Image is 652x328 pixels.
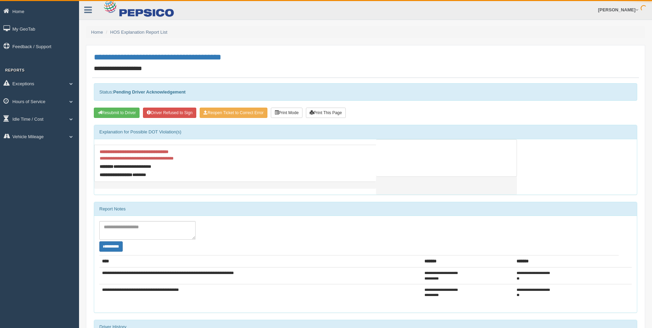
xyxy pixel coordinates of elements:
[113,89,185,95] strong: Pending Driver Acknowledgement
[271,108,302,118] button: Print Mode
[143,108,196,118] button: Driver Refused to Sign
[306,108,346,118] button: Print This Page
[94,202,637,216] div: Report Notes
[200,108,267,118] button: Reopen Ticket
[94,83,637,101] div: Status:
[110,30,167,35] a: HOS Explanation Report List
[99,241,123,252] button: Change Filter Options
[94,108,140,118] button: Resubmit To Driver
[91,30,103,35] a: Home
[94,125,637,139] div: Explanation for Possible DOT Violation(s)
